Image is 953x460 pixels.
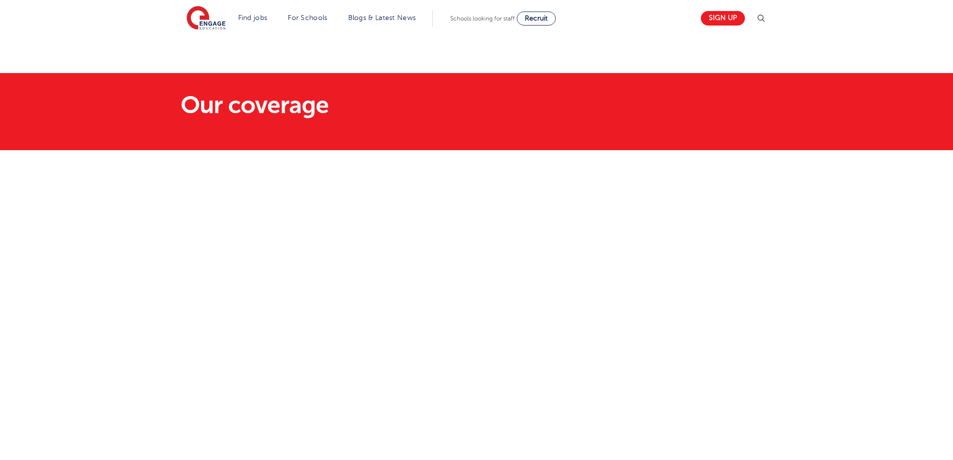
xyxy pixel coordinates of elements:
a: Recruit [517,12,556,26]
a: Blogs & Latest News [348,14,416,22]
a: For Schools [288,14,327,22]
img: Engage Education [187,6,226,31]
h1: Our coverage [181,93,570,117]
span: Schools looking for staff [450,15,515,22]
a: Sign up [701,11,745,26]
span: Recruit [525,15,548,22]
a: Find jobs [238,14,268,22]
